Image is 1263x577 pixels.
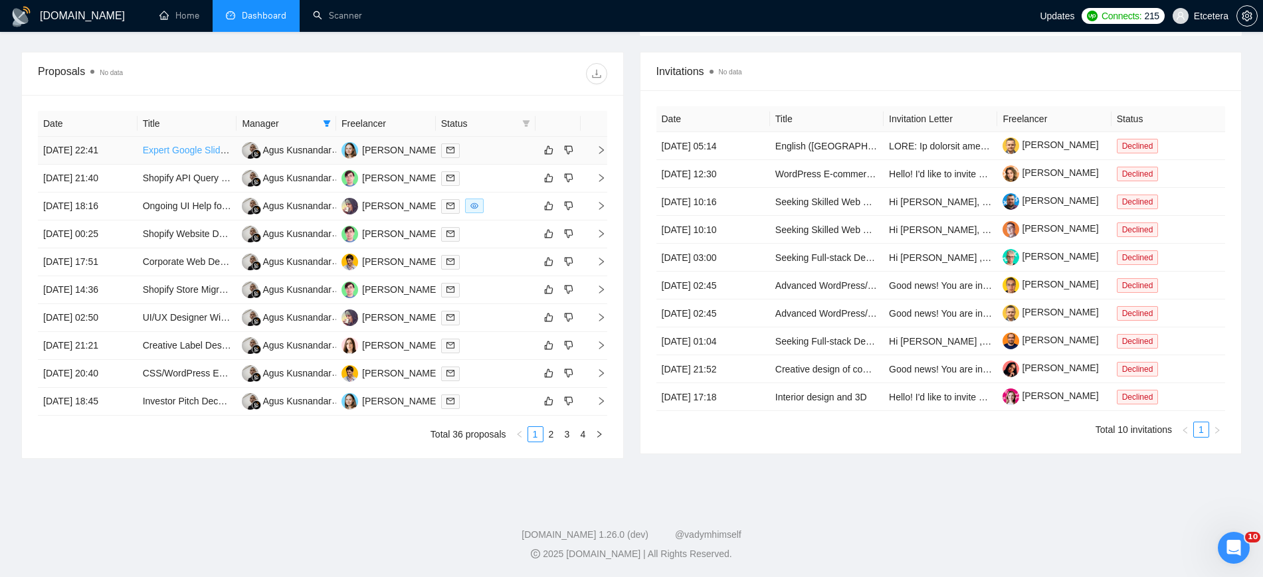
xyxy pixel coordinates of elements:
[242,198,258,214] img: AK
[1117,335,1164,346] a: Declined
[575,426,591,442] li: 4
[775,280,1124,291] a: Advanced WordPress/WooCommerce Expert – Custom Roles, Commission Tracking
[591,426,607,442] li: Next Page
[38,276,138,304] td: [DATE] 14:36
[1003,277,1019,293] img: c1awRfy-_TGqy_QmeA56XV8mJOXoSdeRoQmUTdW33mZiQfIgpYlQIKPiVh5n4nl6mu
[341,172,438,183] a: DM[PERSON_NAME]
[591,426,607,442] button: right
[242,116,318,131] span: Manager
[561,198,577,214] button: dislike
[242,337,258,354] img: AK
[1117,362,1159,376] span: Declined
[1117,391,1164,402] a: Declined
[1003,223,1098,234] a: [PERSON_NAME]
[341,144,438,155] a: VY[PERSON_NAME]
[341,311,438,322] a: PS[PERSON_NAME]
[884,106,997,132] th: Invitation Letter
[1193,422,1209,438] li: 1
[341,170,358,187] img: DM
[446,369,454,377] span: mail
[138,304,237,332] td: UI/UX Designer With a Passion For Mesh Gradients
[656,327,770,355] td: [DATE] 01:04
[586,257,606,266] span: right
[564,396,573,406] span: dislike
[138,193,237,220] td: Ongoing UI Help for Stock Market SAAS B2C Company
[341,393,358,410] img: VY
[341,284,438,294] a: DM[PERSON_NAME]
[362,171,438,185] div: [PERSON_NAME]
[1117,140,1164,151] a: Declined
[1003,390,1098,401] a: [PERSON_NAME]
[100,69,123,76] span: No data
[770,132,884,160] td: English (UK) Voice Actors Needed for Fictional Character Recording
[143,145,425,155] a: Expert Google Slides Designer Needed for Editing Pitch Deck Slides
[441,116,517,131] span: Status
[1117,139,1159,153] span: Declined
[564,228,573,239] span: dislike
[1176,11,1185,21] span: user
[362,199,438,213] div: [PERSON_NAME]
[237,111,336,137] th: Manager
[446,313,454,321] span: mail
[11,547,1252,561] div: 2025 [DOMAIN_NAME] | All Rights Reserved.
[138,360,237,388] td: CSS/WordPress Expert Needed for Custom Site Edits + Figma to CSS Template Build
[242,339,332,350] a: AKAgus Kusnandar
[362,366,476,380] div: [PERSON_NAME] Bronfain
[564,173,573,183] span: dislike
[520,114,533,133] span: filter
[341,309,358,326] img: PS
[38,220,138,248] td: [DATE] 00:25
[138,165,237,193] td: Shopify API Query Script
[362,143,438,157] div: [PERSON_NAME]
[656,299,770,327] td: [DATE] 02:45
[242,254,258,270] img: AK
[544,312,553,323] span: like
[336,111,436,137] th: Freelancer
[541,337,557,353] button: like
[252,317,261,326] img: gigradar-bm.png
[587,68,607,79] span: download
[1003,195,1098,206] a: [PERSON_NAME]
[541,142,557,158] button: like
[544,368,553,378] span: like
[341,254,358,270] img: DB
[544,256,553,267] span: like
[242,256,332,266] a: AKAgus Kusnandar
[770,355,884,383] td: Creative design of company profile/brochure for a sports, entertainment, and tourism company
[541,365,557,381] button: like
[595,430,603,438] span: right
[1003,249,1019,266] img: c1-QxbV3Os2lY4z2zvfQl3isYiG4BFZtdCgPGE7rnyG4Ygpeh33UvD2Nm8skH8RrsG
[1117,306,1159,321] span: Declined
[656,244,770,272] td: [DATE] 03:00
[1117,334,1159,349] span: Declined
[656,106,770,132] th: Date
[470,202,478,210] span: eye
[544,284,553,295] span: like
[1003,139,1098,150] a: [PERSON_NAME]
[242,142,258,159] img: AK
[1003,251,1098,262] a: [PERSON_NAME]
[1003,361,1019,377] img: c1Z8fm9qi1TVOMZdqIq2ZTqPjvITY07C4foVy-3WfnJXgsJqeuhQDmLNVVVLhBO5xC
[561,254,577,270] button: dislike
[775,169,1060,179] a: WordPress E-commerce Website Development for Supplement Store
[138,137,237,165] td: Expert Google Slides Designer Needed for Editing Pitch Deck Slides
[1209,422,1225,438] li: Next Page
[242,282,258,298] img: AK
[1117,224,1164,234] a: Declined
[242,367,332,378] a: AKAgus Kusnandar
[1102,9,1141,23] span: Connects:
[561,226,577,242] button: dislike
[242,144,332,155] a: AKAgus Kusnandar
[586,173,606,183] span: right
[143,256,431,267] a: Corporate Web Designer for Property Management Website Redesign
[512,426,528,442] li: Previous Page
[775,197,1173,207] a: Seeking Skilled Web Designer & Developer for Roofing Company Website (WordPress/Webflow)
[143,228,391,239] a: Shopify Website Development for Custom LEGO Minifigures
[341,200,438,210] a: PS[PERSON_NAME]
[561,337,577,353] button: dislike
[446,230,454,238] span: mail
[1003,388,1019,405] img: c1qvStQl1zOZ1p4JlAqOAgVKIAP2zxwJfXq9-5qzgDvfiznqwN5naO0dlR9WjNt14c
[656,132,770,160] td: [DATE] 05:14
[719,68,742,76] span: No data
[1003,193,1019,210] img: c1B6d2ffXkJTZoopxKthAjaKY79T9BR0HbmmRpuuhBvwRjhTm3lAcwjY1nYAAyXg_b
